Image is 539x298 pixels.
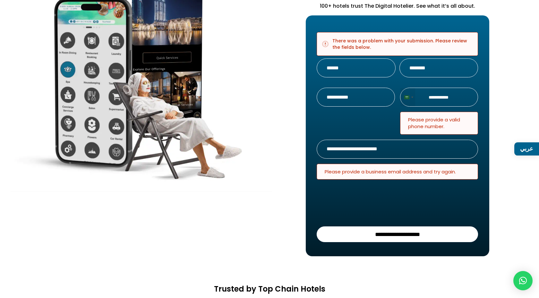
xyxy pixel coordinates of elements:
button: Selected country [400,88,415,106]
h2: There was a problem with your submission. Please review the fields below. [322,38,473,50]
div: Please provide a business email address and try again. [317,164,478,180]
div: Please provide a valid phone number. [400,112,478,135]
iframe: reCAPTCHA [317,194,414,219]
label: CAPTCHA [317,185,478,191]
a: عربي [514,142,539,155]
p: 100+ hotels trust The Digital Hotelier. See what it’s all about. [283,2,512,10]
